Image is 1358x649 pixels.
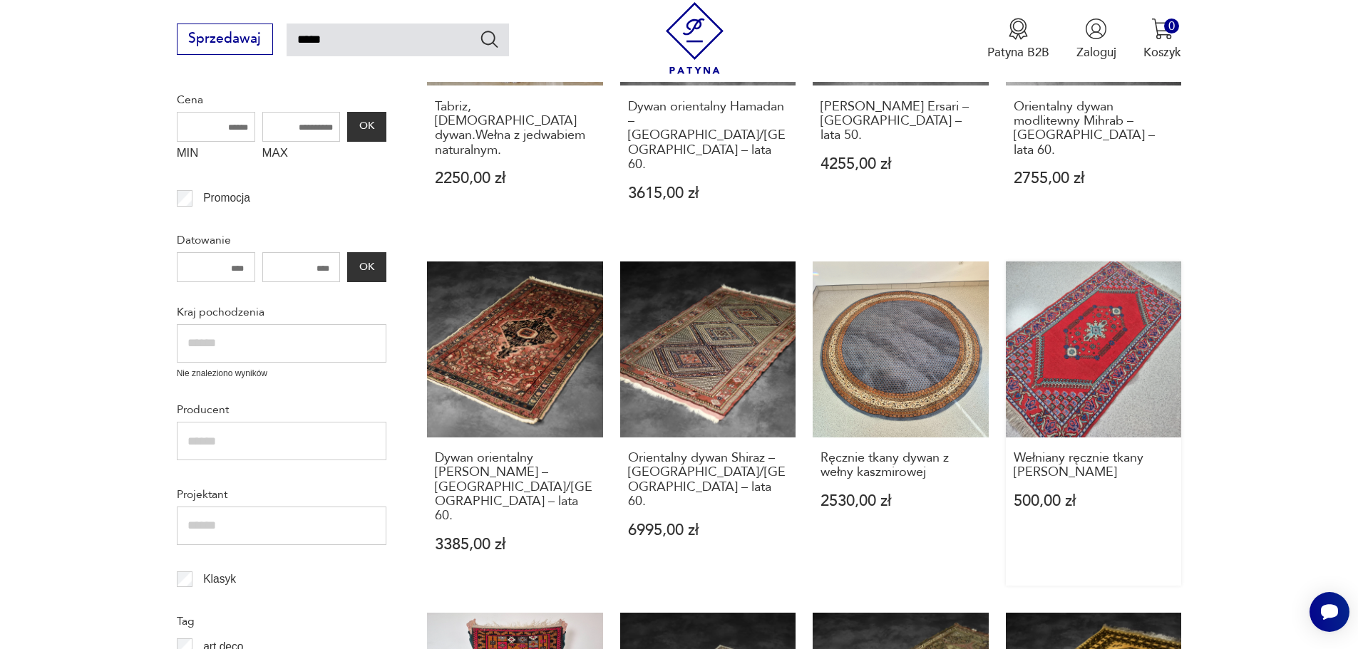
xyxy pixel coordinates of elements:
h3: Dywan orientalny Hamadan – [GEOGRAPHIC_DATA]/[GEOGRAPHIC_DATA] – lata 60. [628,100,788,172]
button: Sprzedawaj [177,24,273,55]
p: 500,00 zł [1014,494,1174,509]
h3: [PERSON_NAME] Ersari – [GEOGRAPHIC_DATA] – lata 50. [821,100,981,143]
label: MIN [177,142,255,169]
h3: Orientalny dywan modlitewny Mihrab – [GEOGRAPHIC_DATA] – lata 60. [1014,100,1174,158]
iframe: Smartsupp widget button [1310,592,1349,632]
h3: Tabriz, [DEMOGRAPHIC_DATA] dywan.Wełna z jedwabiem naturalnym. [435,100,595,158]
p: Projektant [177,485,386,504]
div: 0 [1164,19,1179,33]
img: Ikona koszyka [1151,18,1173,40]
p: Koszyk [1143,44,1181,61]
button: 0Koszyk [1143,18,1181,61]
p: Cena [177,90,386,109]
p: Datowanie [177,231,386,249]
p: Promocja [203,189,250,207]
p: 2755,00 zł [1014,171,1174,186]
a: Dywan orientalny Zanjan Hamadan – Persja/Iran – lata 60.Dywan orientalny [PERSON_NAME] – [GEOGRAP... [427,261,603,586]
p: 4255,00 zł [821,157,981,172]
a: Sprzedawaj [177,34,273,46]
button: OK [347,112,386,142]
p: Patyna B2B [987,44,1049,61]
button: Zaloguj [1076,18,1116,61]
p: 6995,00 zł [628,523,788,538]
p: Zaloguj [1076,44,1116,61]
img: Ikonka użytkownika [1085,18,1107,40]
h3: Orientalny dywan Shiraz – [GEOGRAPHIC_DATA]/[GEOGRAPHIC_DATA] – lata 60. [628,451,788,509]
a: Ikona medaluPatyna B2B [987,18,1049,61]
h3: Wełniany ręcznie tkany [PERSON_NAME] [1014,451,1174,480]
a: Ręcznie tkany dywan z wełny kaszmirowejRęcznie tkany dywan z wełny kaszmirowej2530,00 zł [813,261,989,586]
button: OK [347,252,386,282]
label: MAX [262,142,341,169]
p: 3385,00 zł [435,537,595,552]
p: Tag [177,612,386,630]
button: Szukaj [479,28,500,49]
img: Ikona medalu [1007,18,1029,40]
p: Kraj pochodzenia [177,303,386,321]
img: Patyna - sklep z meblami i dekoracjami vintage [659,2,731,74]
p: Klasyk [203,570,236,588]
a: Orientalny dywan Shiraz – Persja/Iran – lata 60.Orientalny dywan Shiraz – [GEOGRAPHIC_DATA]/[GEOG... [620,261,796,586]
p: 3615,00 zł [628,186,788,201]
p: Nie znaleziono wyników [177,367,386,380]
a: Wełniany ręcznie tkany dywan marokańskiWełniany ręcznie tkany [PERSON_NAME]500,00 zł [1006,261,1182,586]
h3: Ręcznie tkany dywan z wełny kaszmirowej [821,451,981,480]
p: Producent [177,400,386,419]
p: 2530,00 zł [821,494,981,509]
p: 2250,00 zł [435,171,595,186]
button: Patyna B2B [987,18,1049,61]
h3: Dywan orientalny [PERSON_NAME] – [GEOGRAPHIC_DATA]/[GEOGRAPHIC_DATA] – lata 60. [435,451,595,524]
